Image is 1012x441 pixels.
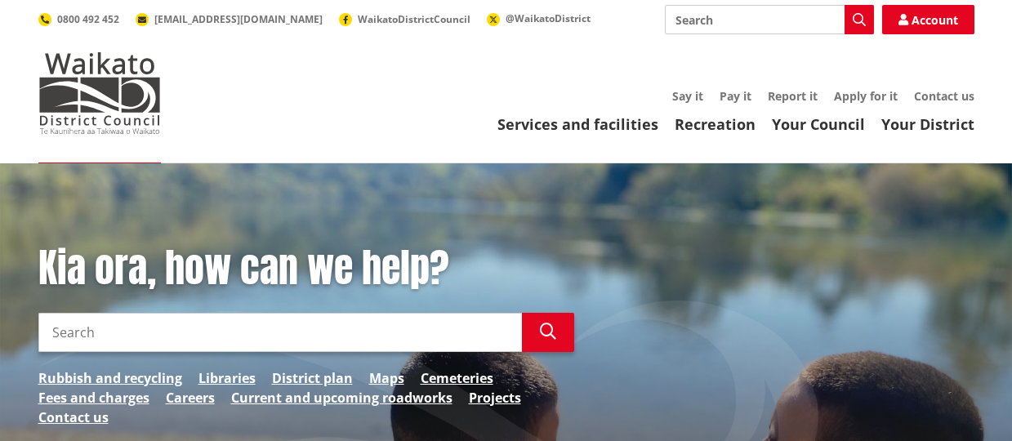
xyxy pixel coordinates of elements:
[497,114,658,134] a: Services and facilities
[675,114,756,134] a: Recreation
[231,388,453,408] a: Current and upcoming roadworks
[772,114,865,134] a: Your Council
[914,88,974,104] a: Contact us
[720,88,751,104] a: Pay it
[38,388,149,408] a: Fees and charges
[38,368,182,388] a: Rubbish and recycling
[136,12,323,26] a: [EMAIL_ADDRESS][DOMAIN_NAME]
[469,388,521,408] a: Projects
[38,245,574,292] h1: Kia ora, how can we help?
[506,11,591,25] span: @WaikatoDistrict
[834,88,898,104] a: Apply for it
[38,12,119,26] a: 0800 492 452
[421,368,493,388] a: Cemeteries
[665,5,874,34] input: Search input
[672,88,703,104] a: Say it
[38,52,161,134] img: Waikato District Council - Te Kaunihera aa Takiwaa o Waikato
[882,5,974,34] a: Account
[154,12,323,26] span: [EMAIL_ADDRESS][DOMAIN_NAME]
[358,12,470,26] span: WaikatoDistrictCouncil
[57,12,119,26] span: 0800 492 452
[198,368,256,388] a: Libraries
[272,368,353,388] a: District plan
[768,88,818,104] a: Report it
[487,11,591,25] a: @WaikatoDistrict
[369,368,404,388] a: Maps
[881,114,974,134] a: Your District
[166,388,215,408] a: Careers
[38,313,522,352] input: Search input
[339,12,470,26] a: WaikatoDistrictCouncil
[38,408,109,427] a: Contact us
